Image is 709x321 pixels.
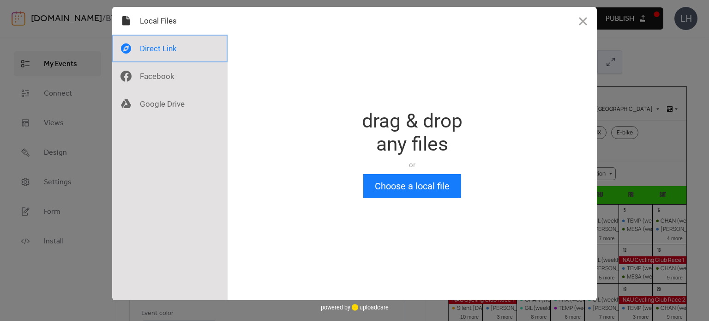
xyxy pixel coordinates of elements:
div: drag & drop any files [362,109,463,156]
div: powered by [321,300,389,314]
button: Choose a local file [363,174,461,198]
div: or [362,160,463,170]
a: uploadcare [350,304,389,311]
div: Google Drive [112,90,228,118]
button: Close [569,7,597,35]
div: Facebook [112,62,228,90]
div: Local Files [112,7,228,35]
div: Direct Link [112,35,228,62]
